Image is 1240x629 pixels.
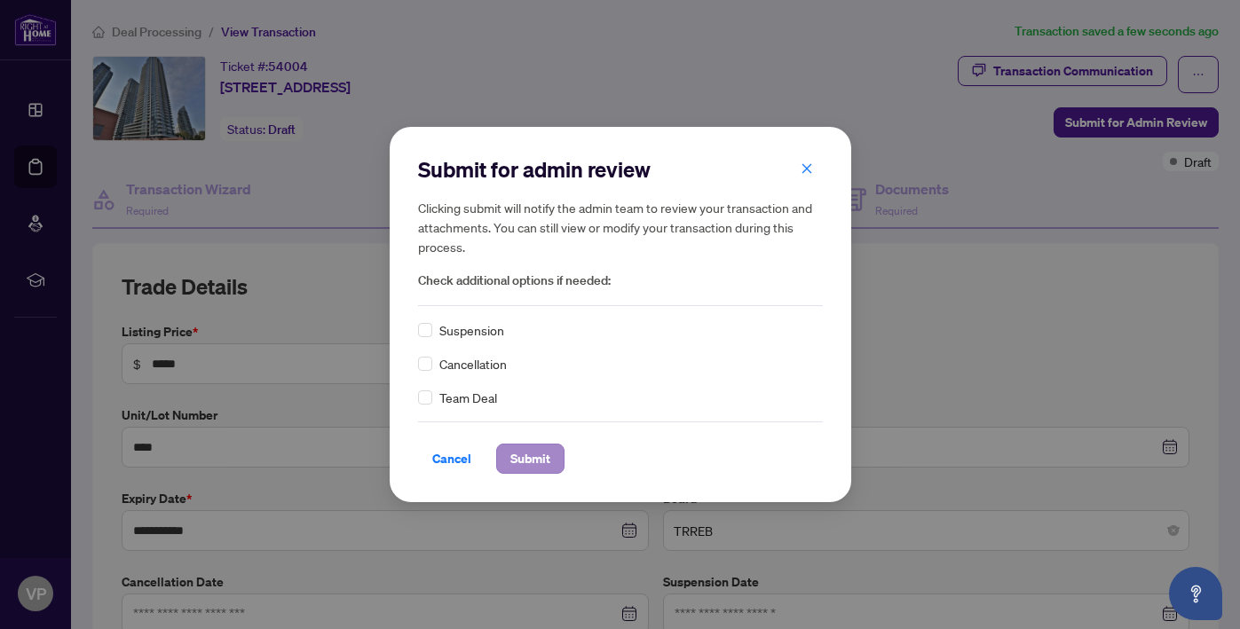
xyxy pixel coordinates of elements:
[496,444,565,474] button: Submit
[418,155,823,184] h2: Submit for admin review
[510,444,550,473] span: Submit
[1169,567,1222,620] button: Open asap
[418,198,823,256] h5: Clicking submit will notify the admin team to review your transaction and attachments. You can st...
[801,162,813,175] span: close
[418,271,823,291] span: Check additional options if needed:
[439,320,504,340] span: Suspension
[439,388,497,407] span: Team Deal
[418,444,486,474] button: Cancel
[432,444,471,473] span: Cancel
[439,354,507,373] span: Cancellation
